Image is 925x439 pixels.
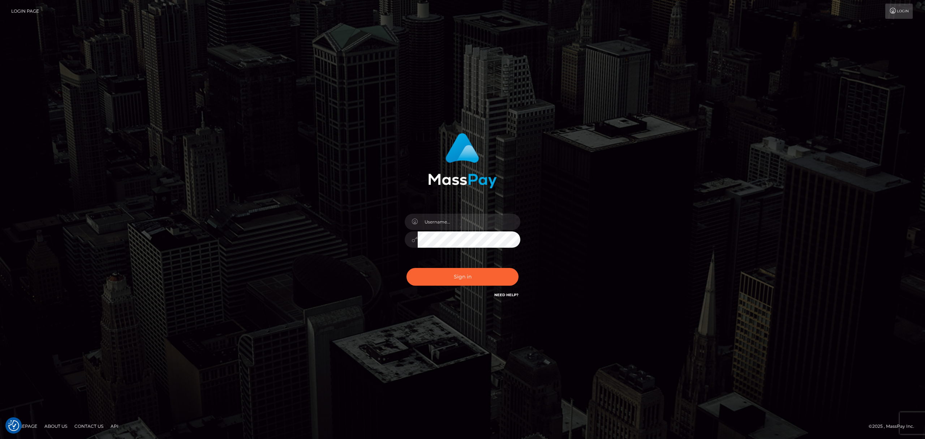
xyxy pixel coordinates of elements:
[8,420,19,431] button: Consent Preferences
[428,133,497,188] img: MassPay Login
[72,421,106,432] a: Contact Us
[406,268,519,286] button: Sign in
[869,422,920,430] div: © 2025 , MassPay Inc.
[108,421,121,432] a: API
[418,214,520,230] input: Username...
[494,293,519,297] a: Need Help?
[11,4,39,19] a: Login Page
[885,4,913,19] a: Login
[8,421,40,432] a: Homepage
[42,421,70,432] a: About Us
[8,420,19,431] img: Revisit consent button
